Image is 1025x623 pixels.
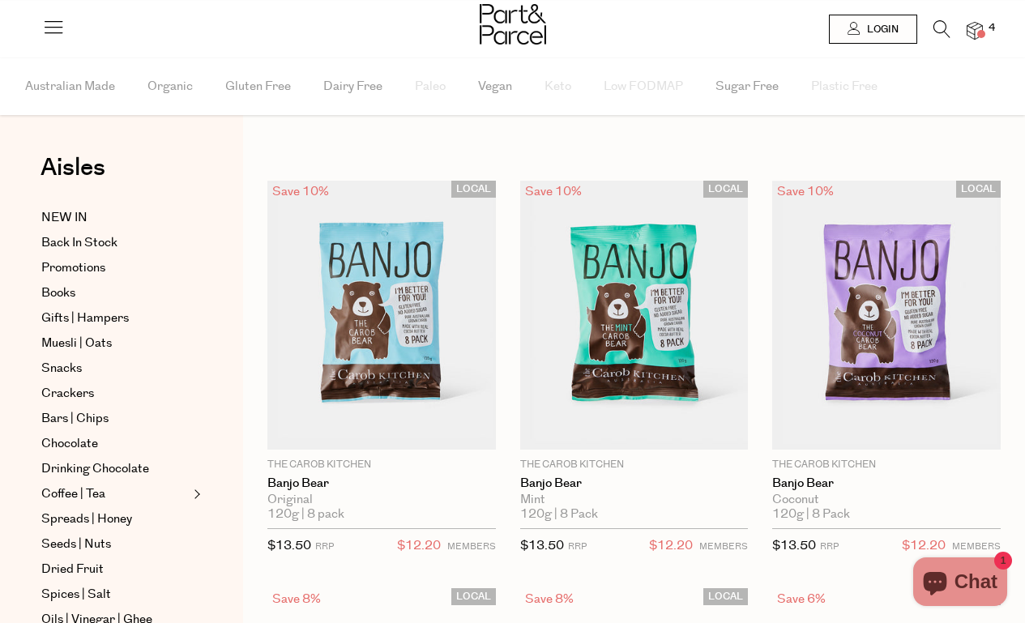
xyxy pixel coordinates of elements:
[147,58,193,115] span: Organic
[41,484,189,504] a: Coffee | Tea
[604,58,683,115] span: Low FODMAP
[41,409,109,429] span: Bars | Chips
[699,540,748,553] small: MEMBERS
[772,588,831,610] div: Save 6%
[41,334,112,353] span: Muesli | Oats
[772,458,1001,472] p: The Carob Kitchen
[772,537,816,554] span: $13.50
[451,181,496,198] span: LOCAL
[267,493,496,507] div: Original
[41,258,105,278] span: Promotions
[952,540,1001,553] small: MEMBERS
[41,585,189,604] a: Spices | Salt
[267,507,344,522] span: 120g | 8 pack
[545,58,571,115] span: Keto
[956,181,1001,198] span: LOCAL
[520,537,564,554] span: $13.50
[520,458,749,472] p: The Carob Kitchen
[41,334,189,353] a: Muesli | Oats
[520,588,579,610] div: Save 8%
[41,284,75,303] span: Books
[41,150,105,186] span: Aisles
[820,540,839,553] small: RRP
[41,359,82,378] span: Snacks
[267,181,496,450] img: Banjo Bear
[863,23,899,36] span: Login
[520,493,749,507] div: Mint
[41,384,94,403] span: Crackers
[323,58,382,115] span: Dairy Free
[397,536,441,557] span: $12.20
[41,585,111,604] span: Spices | Salt
[41,258,189,278] a: Promotions
[480,4,546,45] img: Part&Parcel
[568,540,587,553] small: RRP
[415,58,446,115] span: Paleo
[41,459,149,479] span: Drinking Chocolate
[41,233,189,253] a: Back In Stock
[25,58,115,115] span: Australian Made
[520,507,598,522] span: 120g | 8 Pack
[41,484,105,504] span: Coffee | Tea
[520,181,587,203] div: Save 10%
[41,510,132,529] span: Spreads | Honey
[41,560,104,579] span: Dried Fruit
[772,181,839,203] div: Save 10%
[267,476,496,491] a: Banjo Bear
[703,588,748,605] span: LOCAL
[315,540,334,553] small: RRP
[41,510,189,529] a: Spreads | Honey
[41,233,117,253] span: Back In Stock
[41,560,189,579] a: Dried Fruit
[967,22,983,39] a: 4
[520,476,749,491] a: Banjo Bear
[41,208,189,228] a: NEW IN
[225,58,291,115] span: Gluten Free
[41,284,189,303] a: Books
[41,359,189,378] a: Snacks
[829,15,917,44] a: Login
[267,458,496,472] p: The Carob Kitchen
[902,536,946,557] span: $12.20
[41,309,189,328] a: Gifts | Hampers
[267,537,311,554] span: $13.50
[908,557,1012,610] inbox-online-store-chat: Shopify online store chat
[41,459,189,479] a: Drinking Chocolate
[520,181,749,450] img: Banjo Bear
[41,309,129,328] span: Gifts | Hampers
[984,21,999,36] span: 4
[190,484,201,504] button: Expand/Collapse Coffee | Tea
[41,535,111,554] span: Seeds | Nuts
[41,156,105,196] a: Aisles
[41,434,189,454] a: Chocolate
[772,507,850,522] span: 120g | 8 Pack
[267,588,326,610] div: Save 8%
[41,208,88,228] span: NEW IN
[703,181,748,198] span: LOCAL
[772,181,1001,450] img: Banjo Bear
[41,384,189,403] a: Crackers
[811,58,878,115] span: Plastic Free
[772,493,1001,507] div: Coconut
[41,434,98,454] span: Chocolate
[41,535,189,554] a: Seeds | Nuts
[715,58,779,115] span: Sugar Free
[451,588,496,605] span: LOCAL
[649,536,693,557] span: $12.20
[478,58,512,115] span: Vegan
[41,409,189,429] a: Bars | Chips
[267,181,334,203] div: Save 10%
[447,540,496,553] small: MEMBERS
[772,476,1001,491] a: Banjo Bear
